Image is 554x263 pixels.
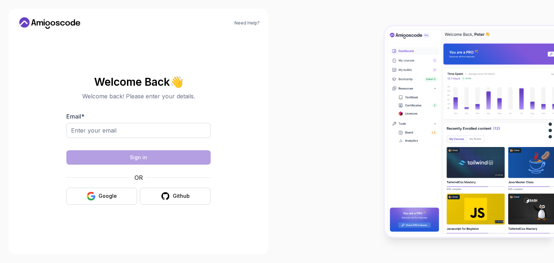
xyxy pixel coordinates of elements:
button: Google [66,188,137,205]
a: Need Help? [234,20,260,26]
input: Enter your email [66,123,211,138]
button: Sign in [66,150,211,165]
label: Email * [66,113,84,120]
h2: Welcome Back [66,76,211,88]
img: Amigoscode Dashboard [385,26,554,237]
span: 👋 [170,75,184,88]
div: Sign in [130,154,147,161]
a: Home link [17,17,82,29]
p: OR [135,173,143,182]
div: Google [98,192,117,200]
div: Github [173,192,190,200]
button: Github [140,188,211,205]
p: Welcome back! Please enter your details. [66,92,211,101]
